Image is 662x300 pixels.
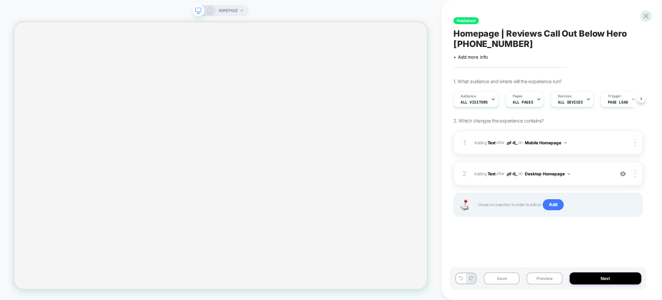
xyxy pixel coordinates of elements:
button: Next [570,272,642,284]
span: Devices [558,94,571,99]
span: Add [543,199,564,210]
span: Hover on a section in order to edit or [478,199,635,210]
span: Adding [474,171,495,176]
button: Save [484,272,520,284]
span: Published [453,17,479,24]
b: Text [488,140,495,145]
span: Audience [461,94,476,99]
img: close [634,170,636,177]
button: Mobile Homepage [525,138,567,147]
span: .pf-6_ [506,140,517,145]
div: 2 [461,167,468,180]
b: Text [488,171,495,176]
span: AFTER [496,171,505,176]
span: on [518,170,523,177]
span: Trigger [608,94,621,99]
span: Pages [513,94,522,99]
span: All Visitors [461,100,488,105]
span: ALL PAGES [513,100,533,105]
span: 2. Which changes the experience contains? [453,118,543,124]
span: on [518,139,523,146]
div: 1 [461,136,468,149]
span: + Add more info [453,54,488,60]
img: crossed eye [620,171,626,177]
img: close [634,139,636,146]
span: .pf-6_ [506,171,517,176]
span: Page Load [608,100,628,105]
span: Homepage | Reviews Call Out Below Hero [PHONE_NUMBER] [453,28,643,49]
button: Desktop Homepage [525,170,570,178]
span: AFTER [496,140,505,145]
img: down arrow [564,142,567,144]
span: Adding [474,140,495,145]
span: HOMEPAGE [219,5,238,16]
img: down arrow [568,173,570,175]
img: Joystick [458,200,471,210]
button: Preview [526,272,562,284]
span: 1. What audience and where will the experience run? [453,78,561,84]
span: ALL DEVICES [558,100,583,105]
